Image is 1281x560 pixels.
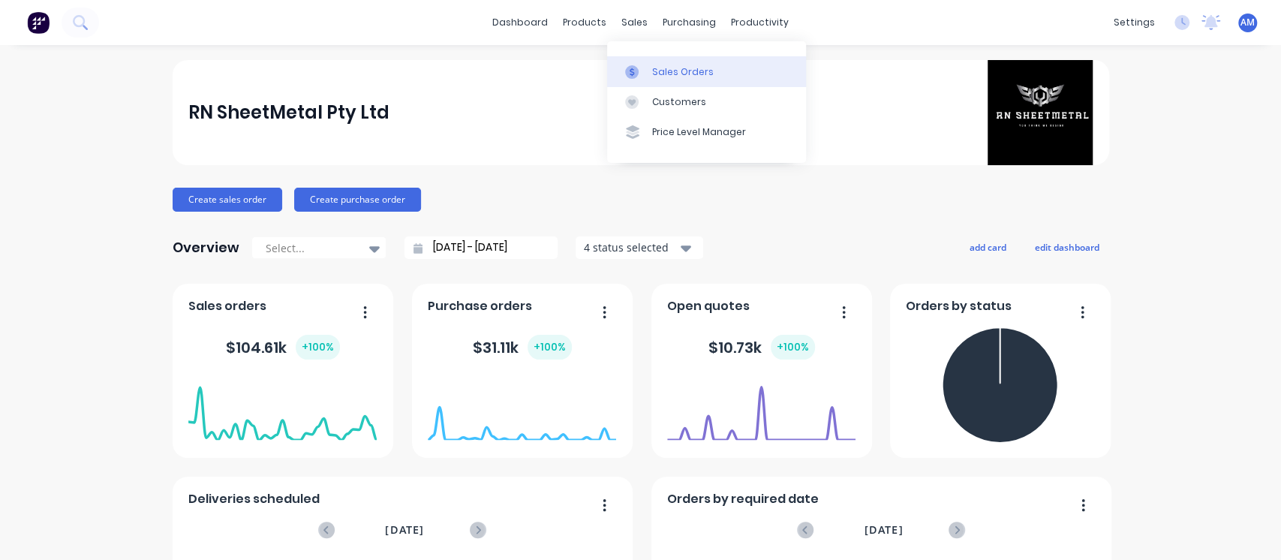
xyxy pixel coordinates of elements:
div: Overview [173,233,239,263]
span: Deliveries scheduled [188,490,320,508]
span: [DATE] [385,522,424,538]
div: $ 10.73k [708,335,815,360]
div: settings [1106,11,1162,34]
div: + 100 % [771,335,815,360]
button: Create sales order [173,188,282,212]
span: AM [1240,16,1255,29]
span: Open quotes [667,297,750,315]
div: + 100 % [528,335,572,360]
div: productivity [723,11,796,34]
div: Sales Orders [652,65,714,79]
button: edit dashboard [1025,237,1109,257]
div: Price Level Manager [652,125,746,139]
img: Factory [27,11,50,34]
div: + 100 % [296,335,340,360]
div: sales [614,11,655,34]
div: purchasing [655,11,723,34]
div: $ 104.61k [226,335,340,360]
button: add card [960,237,1016,257]
div: $ 31.11k [473,335,572,360]
span: Sales orders [188,297,266,315]
img: RN SheetMetal Pty Ltd [988,60,1093,165]
div: RN SheetMetal Pty Ltd [188,98,389,128]
div: 4 status selected [584,239,678,255]
div: Customers [652,95,706,109]
a: Customers [607,87,806,117]
span: Purchase orders [428,297,532,315]
button: 4 status selected [576,236,703,259]
a: Price Level Manager [607,117,806,147]
div: products [555,11,614,34]
span: Orders by status [906,297,1012,315]
a: Sales Orders [607,56,806,86]
button: Create purchase order [294,188,421,212]
span: [DATE] [864,522,903,538]
a: dashboard [485,11,555,34]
